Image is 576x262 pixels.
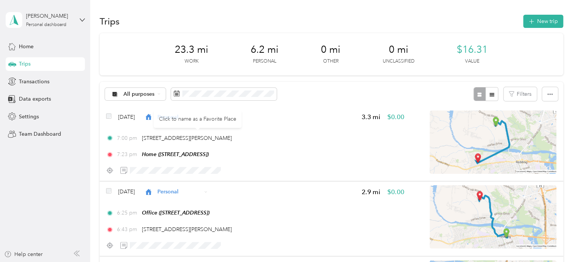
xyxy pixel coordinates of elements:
[457,44,488,56] span: $16.31
[185,58,199,65] p: Work
[323,58,339,65] p: Other
[26,12,73,20] div: [PERSON_NAME]
[430,185,556,248] img: minimap
[100,17,120,25] h1: Trips
[534,220,576,262] iframe: Everlance-gr Chat Button Frame
[387,187,404,197] span: $0.00
[19,113,39,121] span: Settings
[157,188,202,196] span: Personal
[19,78,49,86] span: Transactions
[383,58,414,65] p: Unclassified
[118,188,135,196] span: [DATE]
[321,44,340,56] span: 0 mi
[19,60,31,68] span: Trips
[117,225,139,233] span: 6:43 pm
[154,110,242,128] div: Click to name as a Favorite Place
[117,134,139,142] span: 7:00 pm
[389,44,408,56] span: 0 mi
[430,110,556,174] img: minimap
[4,250,43,258] button: Help center
[362,187,380,197] span: 2.9 mi
[504,87,537,101] button: Filters
[26,23,66,27] div: Personal dashboard
[253,58,276,65] p: Personal
[19,95,51,103] span: Data exports
[142,151,209,157] span: Home ([STREET_ADDRESS])
[118,113,135,121] span: [DATE]
[19,130,61,138] span: Team Dashboard
[251,44,279,56] span: 6.2 mi
[465,58,479,65] p: Value
[142,135,232,141] span: [STREET_ADDRESS][PERSON_NAME]
[19,43,34,51] span: Home
[117,209,139,217] span: 6:25 pm
[123,92,155,97] span: All purposes
[142,210,209,216] span: Office ([STREET_ADDRESS])
[117,150,139,158] span: 7:23 pm
[142,226,232,233] span: [STREET_ADDRESS][PERSON_NAME]
[387,112,404,122] span: $0.00
[175,44,208,56] span: 23.3 mi
[523,15,563,28] button: New trip
[362,112,380,122] span: 3.3 mi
